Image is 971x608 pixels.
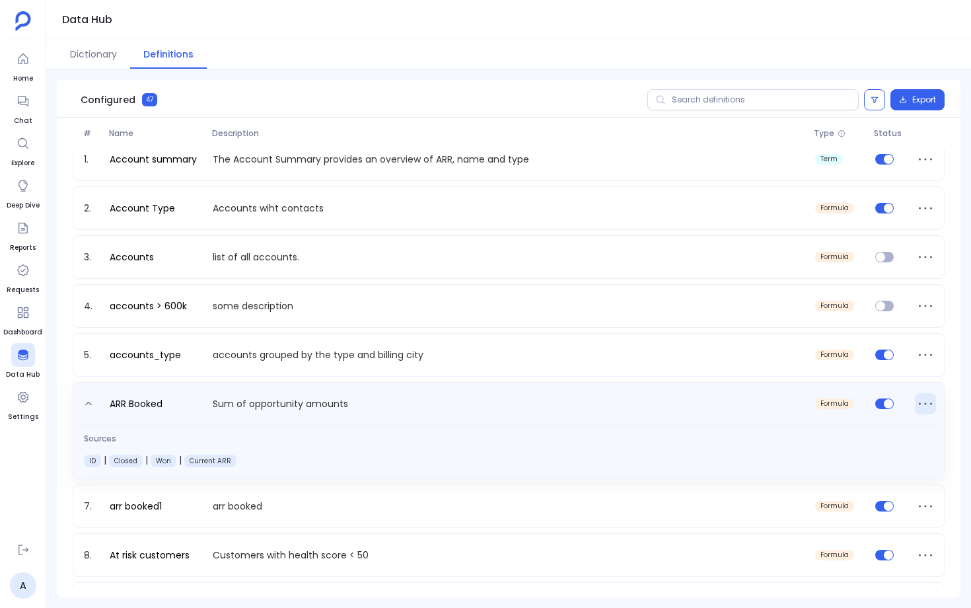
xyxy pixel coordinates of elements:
[3,301,42,338] a: Dashboard
[6,369,40,380] span: Data Hub
[8,385,38,422] a: Settings
[7,285,39,295] span: Requests
[81,93,135,106] span: Configured
[15,11,31,31] img: petavue logo
[143,453,151,467] span: |
[79,549,104,562] span: 8.
[6,343,40,380] a: Data Hub
[820,204,849,212] span: formula
[207,500,809,513] p: arr booked
[207,549,809,562] p: Customers with health score < 50
[890,89,945,110] button: Export
[79,500,104,513] span: 7.
[10,572,36,599] a: A
[62,11,112,29] h1: Data Hub
[207,153,809,166] p: The Account Summary provides an overview of ARR, name and type
[104,250,159,264] a: Accounts
[820,302,849,310] span: formula
[11,132,35,169] a: Explore
[207,128,809,139] span: Description
[79,299,104,313] span: 4.
[7,174,40,211] a: Deep Dive
[104,348,186,361] a: accounts_type
[207,348,809,361] p: accounts grouped by the type and billing city
[912,95,936,105] span: Export
[79,202,104,215] span: 2.
[114,456,137,466] span: Opportunity
[11,158,35,169] span: Explore
[176,453,184,467] span: |
[820,502,849,510] span: formula
[104,202,180,215] a: Account Type
[78,128,104,139] span: #
[57,40,130,69] button: Dictionary
[820,155,838,163] span: term
[79,250,104,264] span: 3.
[190,456,231,466] span: Opportunity
[820,400,849,408] span: formula
[207,299,809,313] p: some description
[820,351,849,359] span: formula
[11,73,35,84] span: Home
[11,47,35,84] a: Home
[11,116,35,126] span: Chat
[79,348,104,361] span: 5.
[84,434,236,444] span: Sources
[104,500,167,513] a: arr booked1
[104,549,195,562] a: At risk customers
[10,243,36,253] span: Reports
[7,200,40,211] span: Deep Dive
[142,93,157,106] span: 47
[207,250,809,264] p: list of all accounts.
[3,327,42,338] span: Dashboard
[10,216,36,253] a: Reports
[104,153,202,166] a: Account summary
[156,456,171,466] span: Opportunity
[647,89,859,110] input: Search definitions
[101,453,109,467] span: |
[104,299,192,313] a: accounts > 600k
[207,396,809,417] p: Sum of opportunity amounts
[814,128,834,139] span: Type
[820,253,849,261] span: formula
[7,258,39,295] a: Requests
[820,551,849,559] span: formula
[8,412,38,422] span: Settings
[79,153,104,166] span: 1.
[104,128,207,139] span: Name
[207,202,809,215] p: Accounts wiht contacts
[130,40,207,69] button: Definitions
[11,89,35,126] a: Chat
[89,456,96,466] span: Opportunity
[869,128,912,139] span: Status
[104,396,168,417] a: ARR Booked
